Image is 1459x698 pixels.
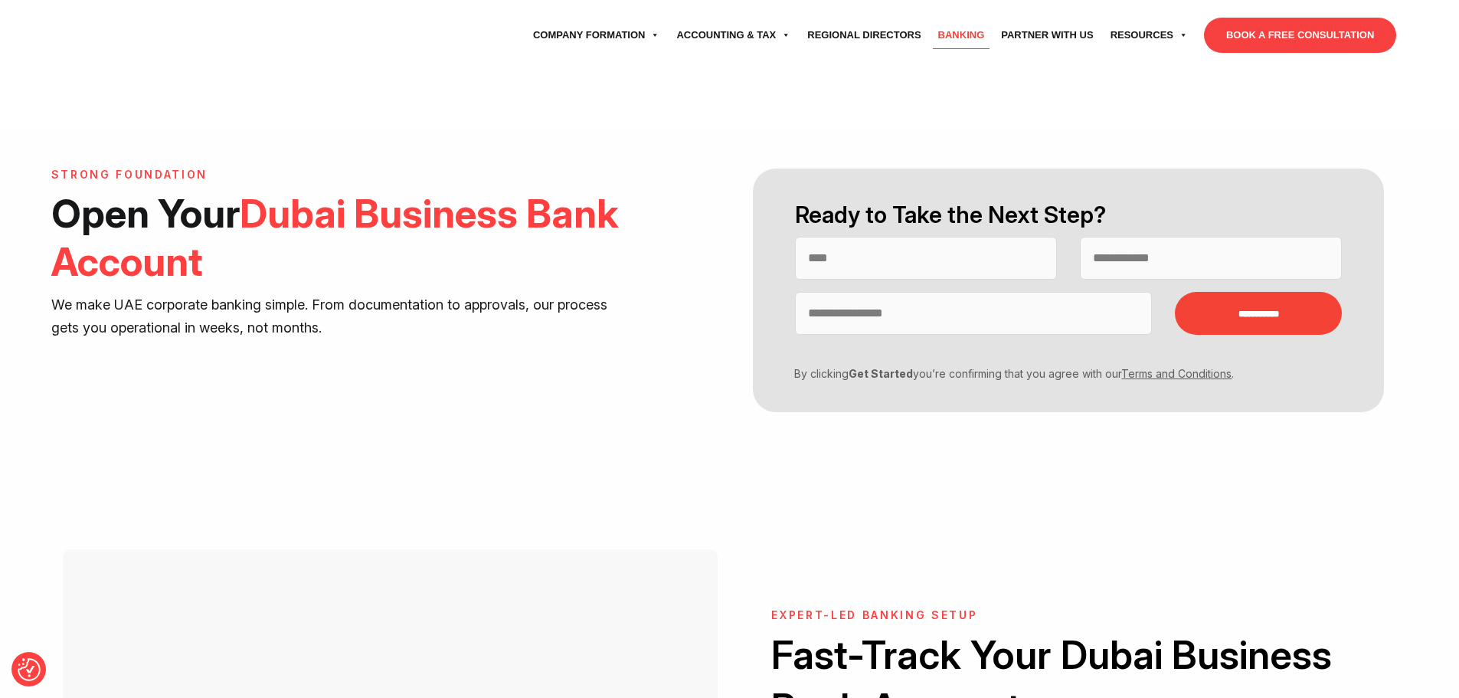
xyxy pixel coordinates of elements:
a: Accounting & Tax [668,14,799,57]
img: svg+xml;nitro-empty-id=MTU1OjExNQ==-1;base64,PHN2ZyB2aWV3Qm94PSIwIDAgNzU4IDI1MSIgd2lkdGg9Ijc1OCIg... [63,16,178,54]
img: Revisit consent button [18,658,41,681]
a: Terms and Conditions [1121,367,1232,380]
h2: Ready to Take the Next Step? [795,199,1342,231]
button: Consent Preferences [18,658,41,681]
img: v3 [143,389,220,434]
p: We make UAE corporate banking simple. From documentation to approvals, our process gets you opera... [51,293,635,339]
a: Resources [1102,14,1196,57]
a: Regional Directors [799,14,929,57]
h6: Expert-led banking setup [771,609,1366,622]
p: By clicking you’re confirming that you agree with our . [783,365,1330,382]
a: Partner with Us [993,14,1101,57]
a: Company Formation [525,14,669,57]
h6: STRONG FOUNDATION [51,169,635,182]
form: Contact form [729,169,1408,412]
img: v4 [327,405,404,418]
span: Dubai Business Bank Account [51,190,619,285]
h1: Open Your [51,189,635,286]
strong: Get Started [849,367,913,380]
a: Banking [930,14,993,57]
a: BOOK A FREE CONSULTATION [1204,18,1396,53]
img: v1 [51,397,128,426]
img: v2 [235,398,312,427]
